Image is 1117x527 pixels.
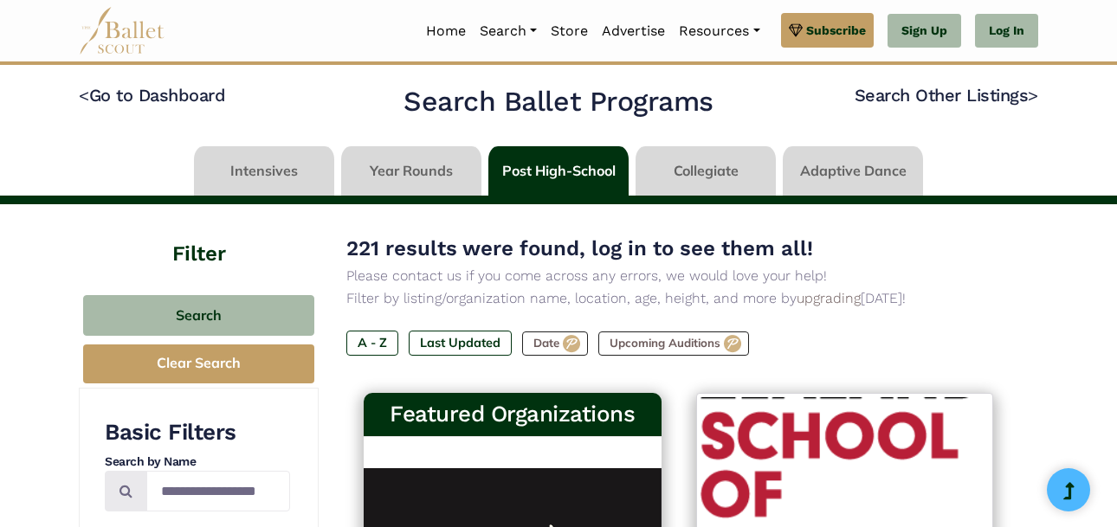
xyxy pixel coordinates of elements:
[346,331,398,355] label: A - Z
[105,453,290,471] h4: Search by Name
[409,331,512,355] label: Last Updated
[419,13,473,49] a: Home
[522,331,588,356] label: Date
[781,13,874,48] a: Subscribe
[346,236,813,260] span: 221 results were found, log in to see them all!
[190,146,338,196] li: Intensives
[544,13,595,49] a: Store
[79,204,319,269] h4: Filter
[797,290,861,306] a: upgrading
[1028,84,1038,106] code: >
[975,14,1038,48] a: Log In
[595,13,672,49] a: Advertise
[83,295,314,336] button: Search
[473,13,544,49] a: Search
[789,21,803,40] img: gem.svg
[79,85,225,106] a: <Go to Dashboard
[672,13,766,49] a: Resources
[598,331,749,356] label: Upcoming Auditions
[338,146,485,196] li: Year Rounds
[346,287,1010,310] p: Filter by listing/organization name, location, age, height, and more by [DATE]!
[83,344,314,383] button: Clear Search
[806,21,866,40] span: Subscribe
[485,146,632,196] li: Post High-School
[855,85,1038,106] a: Search Other Listings>
[404,84,713,120] h2: Search Ballet Programs
[79,84,89,106] code: <
[105,418,290,447] h3: Basic Filters
[346,265,1010,287] p: Please contact us if you come across any errors, we would love your help!
[632,146,779,196] li: Collegiate
[146,471,290,511] input: Search by names...
[888,14,961,48] a: Sign Up
[378,400,648,429] h3: Featured Organizations
[779,146,927,196] li: Adaptive Dance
